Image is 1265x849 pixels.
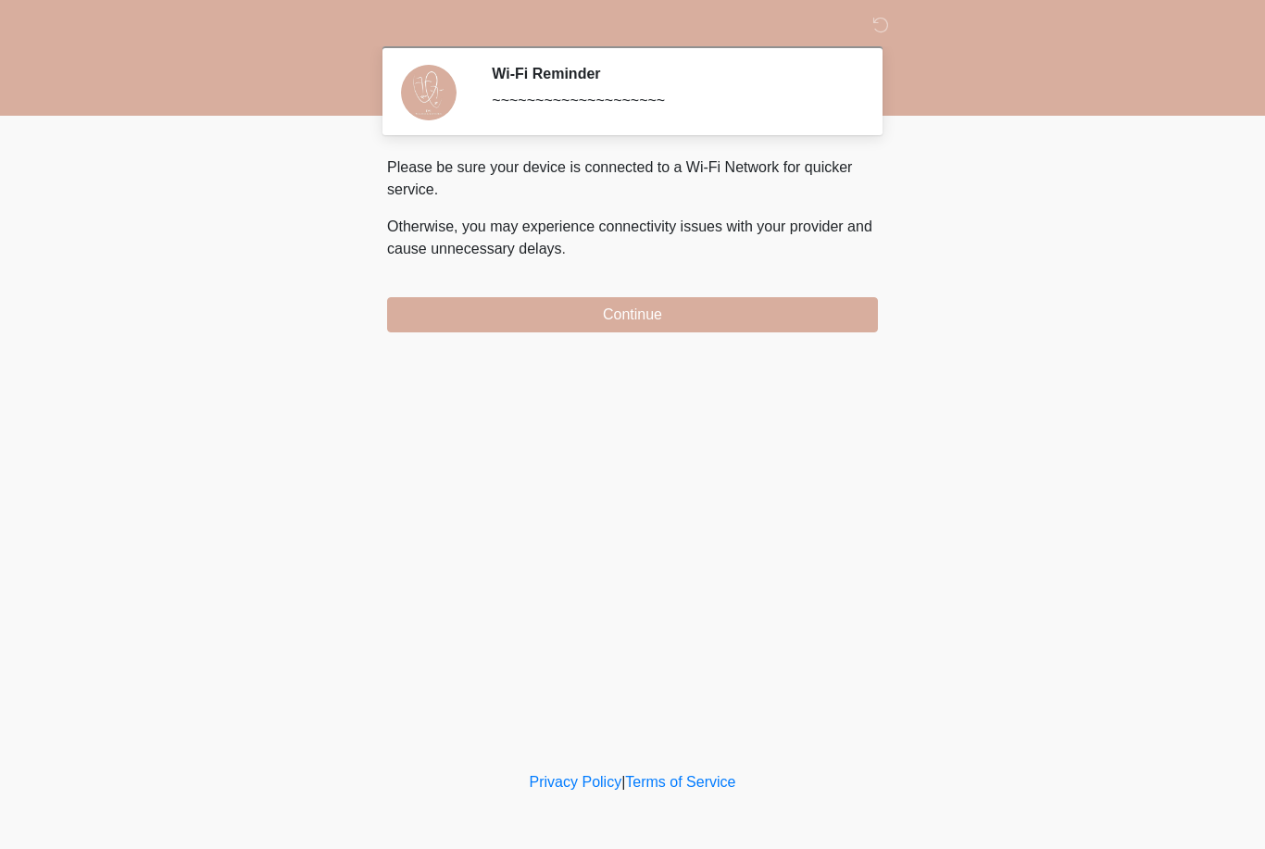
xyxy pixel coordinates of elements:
a: Privacy Policy [530,774,622,790]
img: Agent Avatar [401,65,457,120]
div: ~~~~~~~~~~~~~~~~~~~~ [492,90,850,112]
p: Please be sure your device is connected to a Wi-Fi Network for quicker service. [387,156,878,201]
p: Otherwise, you may experience connectivity issues with your provider and cause unnecessary delays [387,216,878,260]
a: Terms of Service [625,774,735,790]
h2: Wi-Fi Reminder [492,65,850,82]
a: | [621,774,625,790]
button: Continue [387,297,878,332]
img: DM Wellness & Aesthetics Logo [369,14,393,37]
span: . [562,241,566,256]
